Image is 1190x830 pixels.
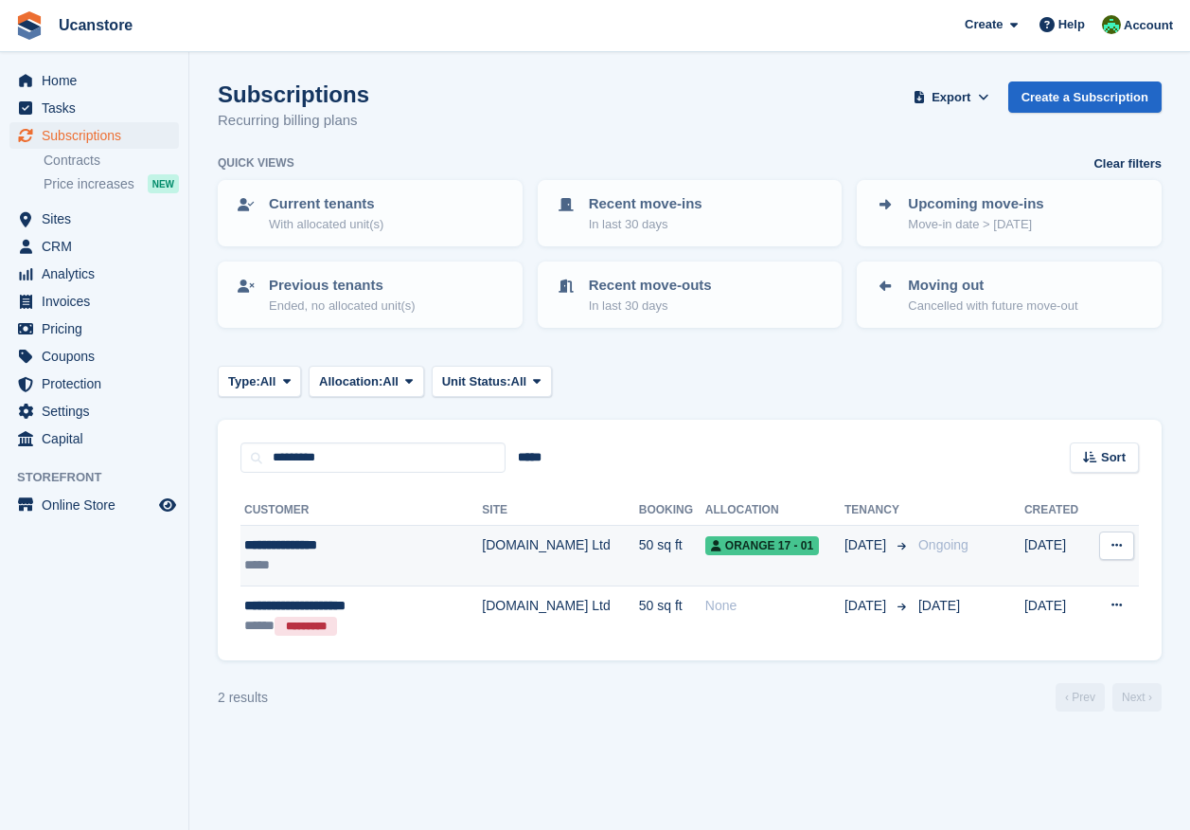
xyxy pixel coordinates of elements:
[965,15,1003,34] span: Create
[589,193,702,215] p: Recent move-ins
[844,596,890,616] span: [DATE]
[705,496,844,526] th: Allocation
[1101,448,1126,467] span: Sort
[9,398,179,424] a: menu
[908,275,1077,297] p: Moving out
[639,526,705,586] td: 50 sq ft
[382,372,399,391] span: All
[42,398,155,424] span: Settings
[932,88,970,107] span: Export
[540,182,841,244] a: Recent move-ins In last 30 days
[42,492,155,518] span: Online Store
[908,193,1043,215] p: Upcoming move-ins
[511,372,527,391] span: All
[319,372,382,391] span: Allocation:
[9,67,179,94] a: menu
[9,343,179,370] a: menu
[269,215,383,234] p: With allocated unit(s)
[9,261,179,287] a: menu
[1056,683,1105,712] a: Previous
[9,425,179,452] a: menu
[218,688,268,708] div: 2 results
[1024,496,1091,526] th: Created
[44,173,179,194] a: Price increases NEW
[220,182,521,244] a: Current tenants With allocated unit(s)
[1102,15,1121,34] img: Leanne Tythcott
[260,372,276,391] span: All
[9,288,179,315] a: menu
[9,492,179,518] a: menu
[17,468,188,487] span: Storefront
[9,122,179,149] a: menu
[1112,683,1162,712] a: Next
[442,372,511,391] span: Unit Status:
[1024,586,1091,645] td: [DATE]
[42,233,155,260] span: CRM
[589,275,712,297] p: Recent move-outs
[482,586,638,645] td: [DOMAIN_NAME] Ltd
[9,370,179,397] a: menu
[859,182,1160,244] a: Upcoming move-ins Move-in date > [DATE]
[1008,81,1162,113] a: Create a Subscription
[1024,526,1091,586] td: [DATE]
[42,370,155,397] span: Protection
[228,372,260,391] span: Type:
[9,233,179,260] a: menu
[42,316,155,342] span: Pricing
[918,598,960,613] span: [DATE]
[482,496,638,526] th: Site
[844,535,890,555] span: [DATE]
[482,526,638,586] td: [DOMAIN_NAME] Ltd
[218,154,294,171] h6: Quick views
[1052,683,1165,712] nav: Page
[9,206,179,232] a: menu
[908,297,1077,316] p: Cancelled with future move-out
[15,11,44,40] img: stora-icon-8386f47178a22dfd0bd8f6a31ec36ba5ce8667c1dd55bd0f319d3a0aa187defe.svg
[269,297,416,316] p: Ended, no allocated unit(s)
[42,95,155,121] span: Tasks
[42,122,155,149] span: Subscriptions
[9,95,179,121] a: menu
[42,425,155,452] span: Capital
[42,67,155,94] span: Home
[309,366,424,397] button: Allocation: All
[589,297,712,316] p: In last 30 days
[218,366,301,397] button: Type: All
[705,596,844,616] div: None
[42,261,155,287] span: Analytics
[540,263,841,326] a: Recent move-outs In last 30 days
[44,152,179,170] a: Contracts
[156,494,179,516] a: Preview store
[859,263,1160,326] a: Moving out Cancelled with future move-out
[42,206,155,232] span: Sites
[1124,16,1173,35] span: Account
[51,9,140,41] a: Ucanstore
[908,215,1043,234] p: Move-in date > [DATE]
[218,110,369,132] p: Recurring billing plans
[269,275,416,297] p: Previous tenants
[9,316,179,342] a: menu
[240,496,482,526] th: Customer
[44,175,134,193] span: Price increases
[910,81,993,113] button: Export
[148,174,179,193] div: NEW
[218,81,369,107] h1: Subscriptions
[1058,15,1085,34] span: Help
[844,496,911,526] th: Tenancy
[42,343,155,370] span: Coupons
[639,586,705,645] td: 50 sq ft
[42,288,155,315] span: Invoices
[639,496,705,526] th: Booking
[1093,154,1162,173] a: Clear filters
[705,536,819,555] span: Orange 17 - 01
[220,263,521,326] a: Previous tenants Ended, no allocated unit(s)
[918,537,968,552] span: Ongoing
[589,215,702,234] p: In last 30 days
[269,193,383,215] p: Current tenants
[432,366,552,397] button: Unit Status: All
